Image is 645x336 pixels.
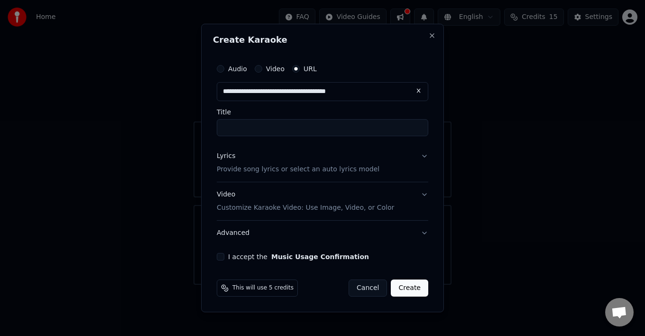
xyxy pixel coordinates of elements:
button: Advanced [217,221,428,245]
label: Title [217,109,428,115]
button: Create [391,280,428,297]
label: Video [266,65,285,72]
button: VideoCustomize Karaoke Video: Use Image, Video, or Color [217,182,428,220]
label: Audio [228,65,247,72]
span: This will use 5 credits [232,284,294,292]
div: Lyrics [217,151,235,161]
button: LyricsProvide song lyrics or select an auto lyrics model [217,144,428,182]
label: I accept the [228,253,369,260]
div: Video [217,190,394,213]
h2: Create Karaoke [213,36,432,44]
p: Provide song lyrics or select an auto lyrics model [217,165,379,174]
button: Cancel [349,280,387,297]
p: Customize Karaoke Video: Use Image, Video, or Color [217,203,394,213]
button: I accept the [271,253,369,260]
label: URL [304,65,317,72]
